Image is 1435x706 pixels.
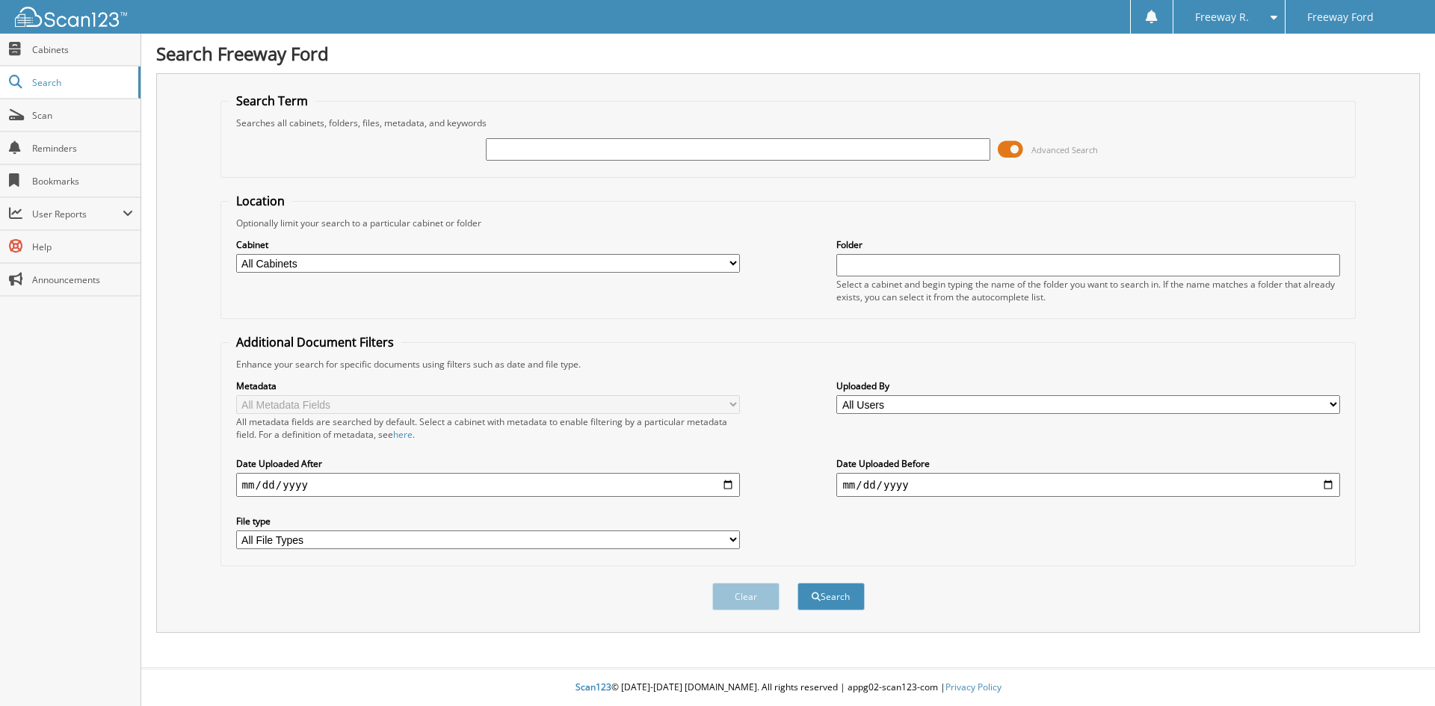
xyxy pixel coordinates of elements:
img: scan123-logo-white.svg [15,7,127,27]
div: Optionally limit your search to a particular cabinet or folder [229,217,1348,229]
span: Scan [32,109,133,122]
span: Scan123 [575,681,611,693]
div: All metadata fields are searched by default. Select a cabinet with metadata to enable filtering b... [236,415,740,441]
a: Privacy Policy [945,681,1002,693]
span: Help [32,241,133,253]
span: Freeway Ford [1307,13,1374,22]
label: Folder [836,238,1340,251]
input: end [836,473,1340,497]
span: Announcements [32,273,133,286]
label: File type [236,515,740,527]
label: Date Uploaded After [236,457,740,470]
div: Enhance your search for specific documents using filters such as date and file type. [229,358,1348,371]
button: Search [797,583,865,610]
span: Freeway R. [1195,13,1249,22]
span: Reminders [32,142,133,155]
legend: Location [229,193,292,209]
span: Cabinets [32,43,133,56]
div: Searches all cabinets, folders, files, metadata, and keywords [229,117,1348,129]
span: Search [32,76,131,89]
span: User Reports [32,208,123,220]
legend: Additional Document Filters [229,334,401,350]
a: here [393,428,413,441]
div: Select a cabinet and begin typing the name of the folder you want to search in. If the name match... [836,278,1340,303]
button: Clear [712,583,780,610]
label: Date Uploaded Before [836,457,1340,470]
div: © [DATE]-[DATE] [DOMAIN_NAME]. All rights reserved | appg02-scan123-com | [141,669,1435,706]
legend: Search Term [229,93,315,109]
span: Advanced Search [1031,144,1098,155]
label: Metadata [236,380,740,392]
label: Cabinet [236,238,740,251]
h1: Search Freeway Ford [156,41,1420,66]
input: start [236,473,740,497]
label: Uploaded By [836,380,1340,392]
span: Bookmarks [32,175,133,188]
